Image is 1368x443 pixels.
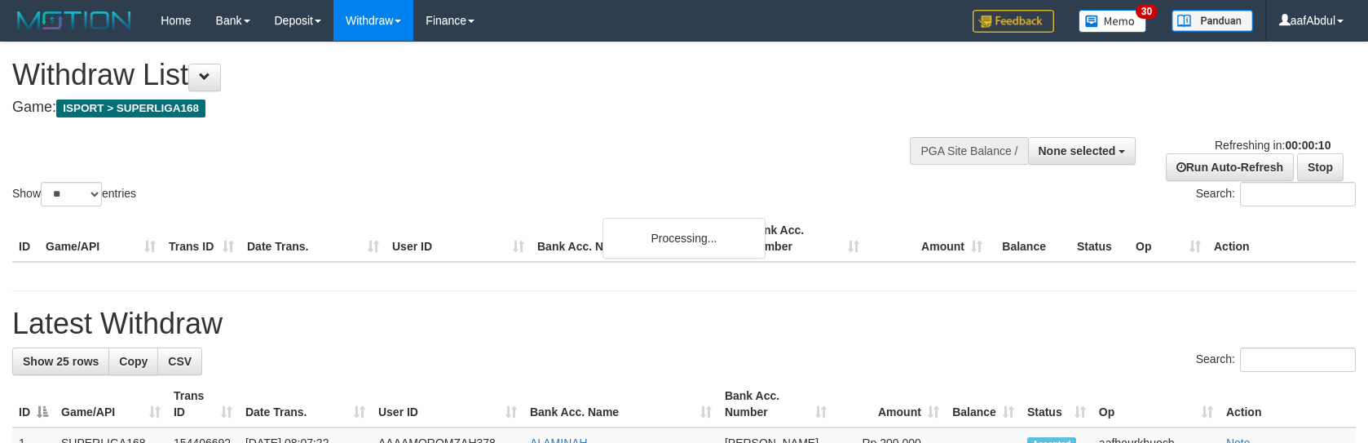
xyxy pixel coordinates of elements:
th: Status [1070,215,1129,262]
strong: 00:00:10 [1285,139,1330,152]
button: None selected [1028,137,1136,165]
th: Date Trans. [241,215,386,262]
th: User ID [386,215,531,262]
a: Copy [108,348,158,375]
th: Bank Acc. Name: activate to sort column ascending [523,381,718,427]
span: CSV [168,355,192,368]
label: Show entries [12,182,136,206]
a: CSV [157,348,202,375]
div: Processing... [602,218,766,259]
th: Action [1220,381,1356,427]
th: Game/API: activate to sort column ascending [55,381,167,427]
th: Op [1129,215,1207,262]
th: Bank Acc. Number [743,215,866,262]
th: Bank Acc. Name [531,215,743,262]
th: Date Trans.: activate to sort column ascending [239,381,372,427]
span: 30 [1136,4,1158,19]
th: User ID: activate to sort column ascending [372,381,523,427]
a: Show 25 rows [12,348,109,375]
input: Search: [1240,348,1356,372]
th: ID: activate to sort column descending [12,381,55,427]
span: ISPORT > SUPERLIGA168 [56,100,205,117]
img: Feedback.jpg [973,10,1054,33]
th: Action [1207,215,1356,262]
th: Amount: activate to sort column ascending [833,381,946,427]
label: Search: [1196,348,1356,372]
th: Status: activate to sort column ascending [1021,381,1092,427]
input: Search: [1240,182,1356,206]
img: MOTION_logo.png [12,8,136,33]
span: Copy [119,355,148,368]
div: PGA Site Balance / [910,137,1027,165]
th: ID [12,215,39,262]
span: Refreshing in: [1215,139,1330,152]
h4: Game: [12,100,896,116]
label: Search: [1196,182,1356,206]
a: Run Auto-Refresh [1166,153,1294,181]
select: Showentries [41,182,102,206]
th: Amount [866,215,989,262]
th: Bank Acc. Number: activate to sort column ascending [718,381,833,427]
th: Trans ID [162,215,241,262]
a: Stop [1297,153,1344,181]
th: Trans ID: activate to sort column ascending [167,381,239,427]
img: panduan.png [1172,10,1253,32]
h1: Withdraw List [12,59,896,91]
h1: Latest Withdraw [12,308,1356,340]
th: Balance [989,215,1070,262]
img: Button%20Memo.svg [1079,10,1147,33]
th: Balance: activate to sort column ascending [946,381,1021,427]
span: Show 25 rows [23,355,99,368]
span: None selected [1039,144,1116,157]
th: Game/API [39,215,162,262]
th: Op: activate to sort column ascending [1092,381,1220,427]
